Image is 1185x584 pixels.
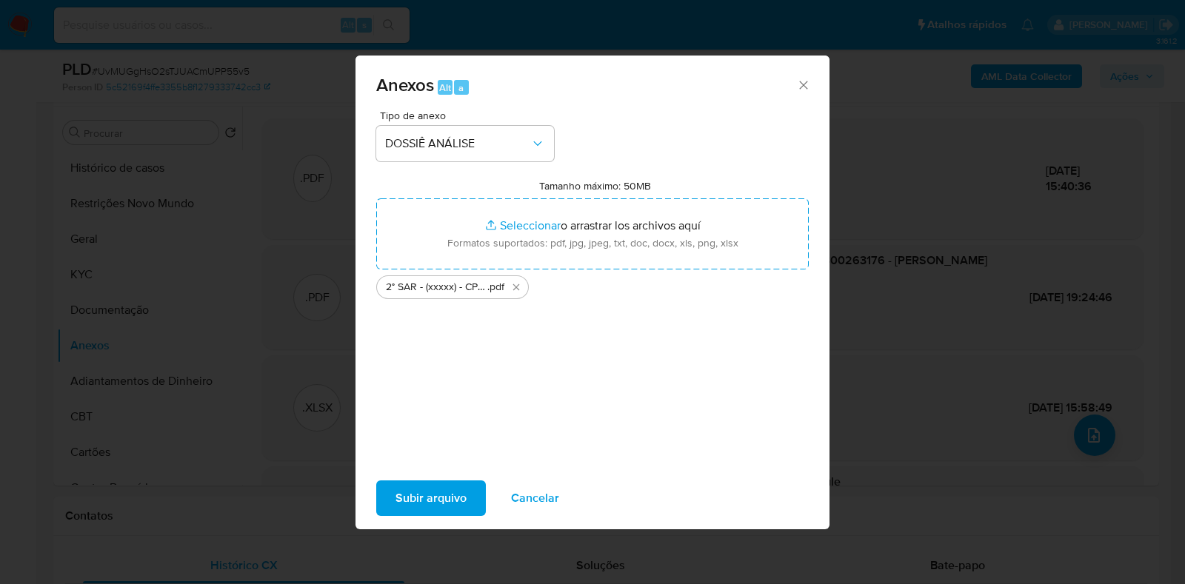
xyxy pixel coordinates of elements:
span: 2° SAR - (xxxxx) - CPF 05300263176 - [PERSON_NAME] [386,280,487,295]
button: DOSSIÊ ANÁLISE [376,126,554,161]
span: Alt [439,81,451,95]
span: Anexos [376,72,434,98]
button: Subir arquivo [376,480,486,516]
span: DOSSIÊ ANÁLISE [385,136,530,151]
span: Subir arquivo [395,482,467,514]
span: Cancelar [511,482,559,514]
button: Eliminar 2° SAR - (xxxxx) - CPF 05300263176 - ALEX SABINO SIPRIANO.pdf [507,278,525,296]
button: Cancelar [492,480,578,516]
span: a [458,81,464,95]
label: Tamanho máximo: 50MB [539,179,651,192]
button: Cerrar [796,78,810,91]
span: .pdf [487,280,504,295]
ul: Archivos seleccionados [376,269,809,299]
span: Tipo de anexo [380,110,558,121]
